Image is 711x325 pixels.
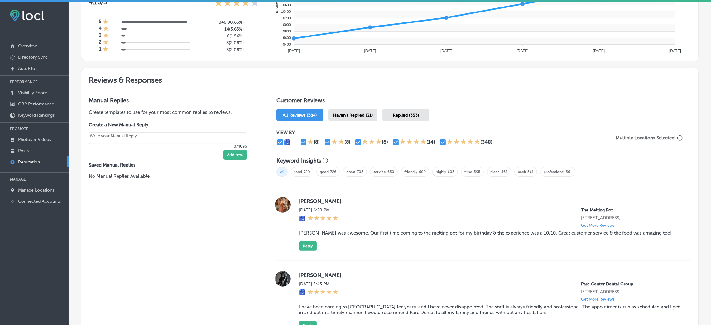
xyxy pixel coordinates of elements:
p: Parc Center Dental Group [581,281,681,287]
label: [PERSON_NAME] [299,272,681,278]
span: All [276,167,288,177]
tspan: 10600 [281,3,291,7]
p: VIEW BY [276,130,608,135]
h5: 8 ( 2.08% ) [195,47,244,52]
h4: 3 [99,32,102,39]
tspan: [DATE] [364,49,376,53]
img: fda3e92497d09a02dc62c9cd864e3231.png [10,10,44,21]
div: 2 Stars [331,138,344,146]
div: 1 Star [103,19,108,26]
div: 3 Stars [362,138,382,146]
a: 563 [501,170,508,174]
div: (6) [382,139,388,145]
a: 726 [330,170,336,174]
h3: Keyword Insights [276,157,321,164]
a: back [518,170,526,174]
p: 2230 Town Center Ave Ste 101 [581,215,681,221]
textarea: Create your Quick Reply [89,132,247,144]
p: Multiple Locations Selected. [616,135,676,141]
a: 650 [387,170,394,174]
a: 609 [419,170,426,174]
div: (8) [344,139,351,145]
div: (8) [314,139,320,145]
div: 5 Stars [447,138,480,146]
tspan: 9800 [283,29,291,33]
a: food [294,170,302,174]
a: highly [436,170,446,174]
h2: Reviews & Responses [81,68,698,90]
h4: 2 [99,39,102,46]
button: Add new [223,150,247,160]
label: Saved Manual Replies [89,162,257,168]
p: Get More Reviews [581,297,615,302]
p: Directory Sync [18,55,48,60]
p: Manage Locations [18,187,54,193]
a: 561 [566,170,572,174]
h5: 348 ( 90.63% ) [195,20,244,25]
tspan: 9600 [283,36,291,40]
a: good [320,170,329,174]
tspan: [DATE] [593,49,605,53]
a: great [346,170,355,174]
blockquote: I have been coming to [GEOGRAPHIC_DATA] for years, and I have never disappointed. The staff is al... [299,304,681,315]
blockquote: [PERSON_NAME] was awesome. Our first time coming to the melting pot for my birthday & the experie... [299,230,681,236]
label: [PERSON_NAME] [299,198,681,204]
a: 729 [304,170,310,174]
a: 705 [357,170,363,174]
h5: 14 ( 3.65% ) [195,27,244,32]
tspan: 10000 [281,23,291,27]
tspan: [DATE] [517,49,529,53]
a: 595 [474,170,480,174]
h5: 6 ( 1.56% ) [195,33,244,39]
a: 603 [448,170,454,174]
p: 0/4096 [89,144,247,148]
a: service [373,170,386,174]
p: Overview [18,43,37,49]
a: 561 [527,170,534,174]
div: (14) [426,139,435,145]
p: Reputation [18,159,40,165]
h4: 4 [99,26,102,32]
a: professional [544,170,564,174]
tspan: [DATE] [669,49,681,53]
tspan: [DATE] [440,49,452,53]
tspan: 9400 [283,42,291,46]
p: GBP Performance [18,101,54,107]
p: No Manual Replies Available [89,173,257,180]
h1: Customer Reviews [276,97,691,106]
p: The Melting Pot [581,207,681,213]
p: Visibility Score [18,90,47,95]
h4: 1 [99,46,101,53]
div: 5 Stars [308,215,338,222]
label: [DATE] 6:20 PM [299,207,338,213]
p: Get More Reviews [581,223,615,228]
div: 1 Star [103,39,109,46]
span: Replied (353) [393,113,419,118]
button: Reply [299,241,317,251]
span: All Reviews (384) [283,113,317,118]
div: 4 Stars [400,138,426,146]
p: Connected Accounts [18,199,61,204]
div: 1 Star [307,138,314,146]
a: place [490,170,500,174]
div: 1 Star [103,46,108,53]
tspan: 10400 [281,10,291,13]
div: (348) [480,139,492,145]
p: Photos & Videos [18,137,51,142]
h5: 8 ( 2.08% ) [195,40,244,46]
div: 5 Stars [308,289,338,296]
p: Keyword Rankings [18,113,55,118]
p: 77564 Country Club Drive #350 [581,289,681,294]
a: friendly [404,170,417,174]
div: 1 Star [103,32,109,39]
label: [DATE] 5:43 PM [299,281,338,287]
h4: 5 [99,19,101,26]
div: 1 Star [103,26,109,32]
h3: Manual Replies [89,97,257,104]
p: Posts [18,148,29,153]
span: Haven't Replied (31) [333,113,373,118]
p: AutoPilot [18,66,37,71]
p: Create templates to use for your most common replies to reviews. [89,109,257,116]
tspan: [DATE] [288,49,300,53]
tspan: 10200 [281,16,291,20]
